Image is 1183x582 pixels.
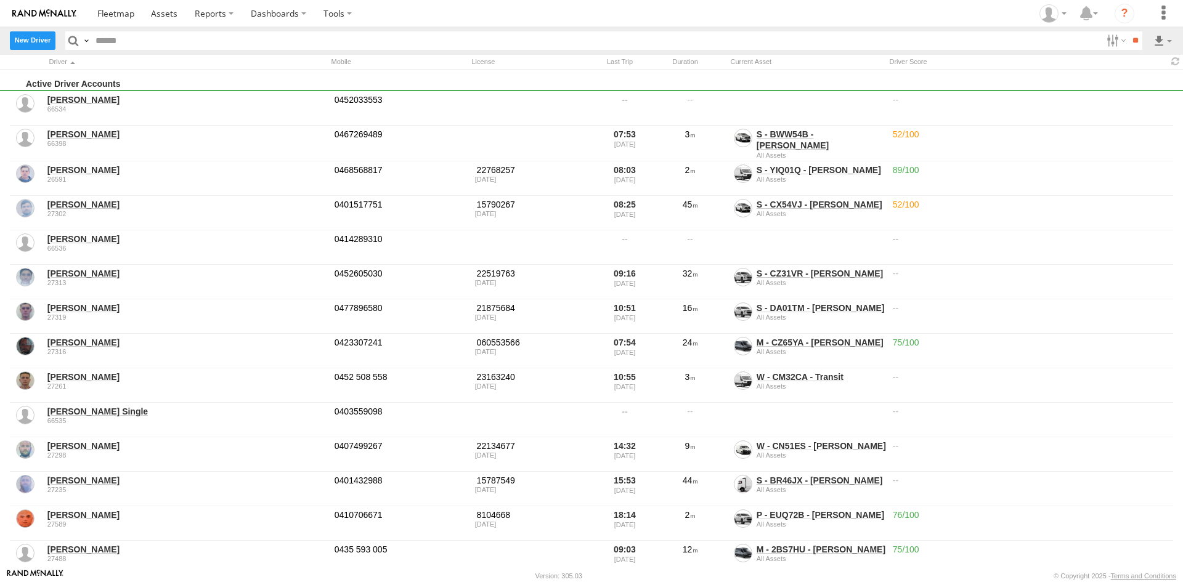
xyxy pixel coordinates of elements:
[333,197,468,229] div: 0401517751
[891,507,1173,540] div: 76
[757,152,888,159] div: All Assets
[47,486,326,493] div: 27235
[757,313,888,321] div: All Assets
[601,473,648,505] div: 15:53 [DATE]
[757,210,888,217] div: All Assets
[601,266,648,298] div: 09:16 [DATE]
[757,544,885,554] a: M - 2BS7HU - [PERSON_NAME]
[475,302,595,313] div: Licence No
[475,440,595,451] div: Licence No
[1168,56,1183,68] span: Refresh
[891,127,1173,160] div: 52
[47,509,326,520] a: [PERSON_NAME]
[47,279,326,286] div: 27313
[47,417,326,424] div: 66535
[757,451,888,459] div: All Assets
[757,510,884,520] a: P - EUQ72B - [PERSON_NAME]
[757,279,888,286] div: All Assets
[475,371,595,382] div: Licence No
[475,210,595,217] div: Licence Expires
[333,404,468,436] div: 0403559098
[601,127,648,160] div: 07:53 [DATE]
[685,129,696,139] span: 3
[1054,572,1176,580] div: © Copyright 2025 -
[333,473,468,505] div: 0401432988
[601,163,648,195] div: 08:03 [DATE]
[47,129,326,140] a: [PERSON_NAME]
[333,266,468,298] div: 0452605030
[47,210,326,217] div: 27302
[475,348,595,355] div: Licence Expires
[333,370,468,402] div: 0452 508 558
[47,371,326,382] a: [PERSON_NAME]
[333,507,468,540] div: 0410706671
[757,303,885,313] a: S - DA01TM - [PERSON_NAME]
[757,441,886,451] a: W - CN51ES - [PERSON_NAME]
[601,439,648,471] div: 14:32 [DATE]
[757,486,888,493] div: All Assets
[757,165,881,175] a: S - YIQ01Q - [PERSON_NAME]
[475,509,595,520] div: Licence No
[333,335,468,367] div: 0423307241
[47,520,326,528] div: 27589
[475,520,595,528] div: Licence Expires
[1115,4,1134,23] i: ?
[333,163,468,195] div: 0468568817
[757,348,888,355] div: All Assets
[333,542,468,574] div: 0435 593 005
[47,94,326,105] a: [PERSON_NAME]
[757,475,883,485] a: S - BR46JX - [PERSON_NAME]
[47,140,326,147] div: 66398
[475,313,595,321] div: Licence Expires
[683,337,698,347] span: 24
[757,337,884,347] a: M - CZ65YA - [PERSON_NAME]
[328,56,463,68] div: Mobile
[333,301,468,333] div: 0477896580
[10,31,55,49] label: Create New Driver
[648,56,722,68] div: Duration
[47,475,326,486] a: [PERSON_NAME]
[475,337,595,348] div: Licence No
[685,165,696,175] span: 2
[333,439,468,471] div: 0407499267
[683,544,698,554] span: 12
[46,56,323,68] div: Click to Sort
[601,370,648,402] div: 10:55 [DATE]
[683,200,698,209] span: 45
[81,31,91,49] label: Search Query
[601,197,648,229] div: 08:25 [DATE]
[1035,4,1071,23] div: Tye Clark
[683,475,698,485] span: 44
[47,302,326,313] a: [PERSON_NAME]
[535,572,582,580] div: Version: 305.03
[47,233,326,245] a: [PERSON_NAME]
[475,475,595,486] div: Licence No
[475,176,595,183] div: Licence Expires
[47,164,326,176] a: [PERSON_NAME]
[333,92,468,124] div: 0452033553
[757,555,888,562] div: All Assets
[47,440,326,451] a: [PERSON_NAME]
[47,555,326,562] div: 27488
[886,56,1163,68] div: Driver Score
[12,9,76,18] img: rand-logo.svg
[1102,31,1128,49] label: Search Filter Options
[475,268,595,279] div: Licence No
[333,232,468,264] div: 0414289310
[47,176,326,183] div: 26591
[757,176,888,183] div: All Assets
[601,301,648,333] div: 10:51 [DATE]
[47,406,326,417] a: [PERSON_NAME] Single
[47,382,326,390] div: 27261
[891,542,1173,574] div: 75
[685,441,696,451] span: 9
[891,163,1173,195] div: 89
[475,199,595,210] div: Licence No
[757,200,882,209] a: S - CX54VJ - [PERSON_NAME]
[1111,572,1176,580] a: Terms and Conditions
[47,199,326,210] a: [PERSON_NAME]
[601,335,648,367] div: 07:54 [DATE]
[47,268,326,279] a: [PERSON_NAME]
[596,56,643,68] div: Last Trip
[891,335,1173,367] div: 75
